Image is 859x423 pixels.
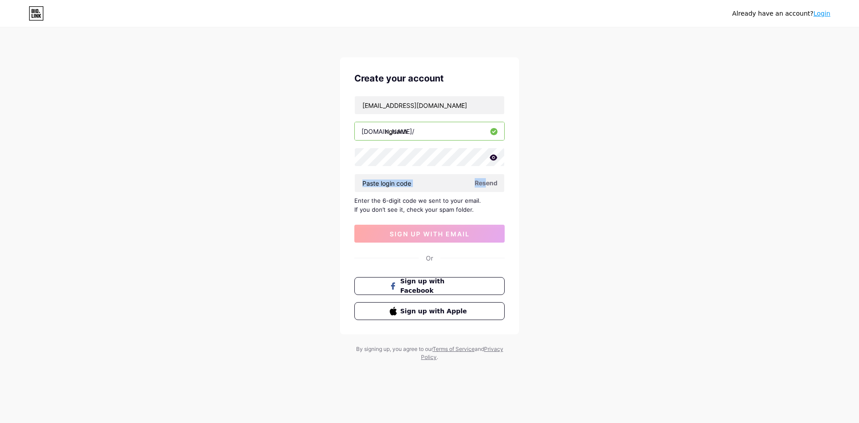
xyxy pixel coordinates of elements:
input: Paste login code [355,174,504,192]
a: Login [813,10,830,17]
div: Already have an account? [732,9,830,18]
button: sign up with email [354,225,505,243]
div: [DOMAIN_NAME]/ [361,127,414,136]
a: Terms of Service [433,346,475,352]
span: Sign up with Facebook [400,277,470,295]
input: username [355,122,504,140]
div: Or [426,253,433,263]
div: By signing up, you agree to our and . [353,345,506,361]
button: Sign up with Facebook [354,277,505,295]
input: Email [355,96,504,114]
div: Create your account [354,72,505,85]
span: Sign up with Apple [400,307,470,316]
span: sign up with email [390,230,470,238]
span: Resend [475,178,498,188]
button: Sign up with Apple [354,302,505,320]
div: Enter the 6-digit code we sent to your email. If you don’t see it, check your spam folder. [354,196,505,214]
